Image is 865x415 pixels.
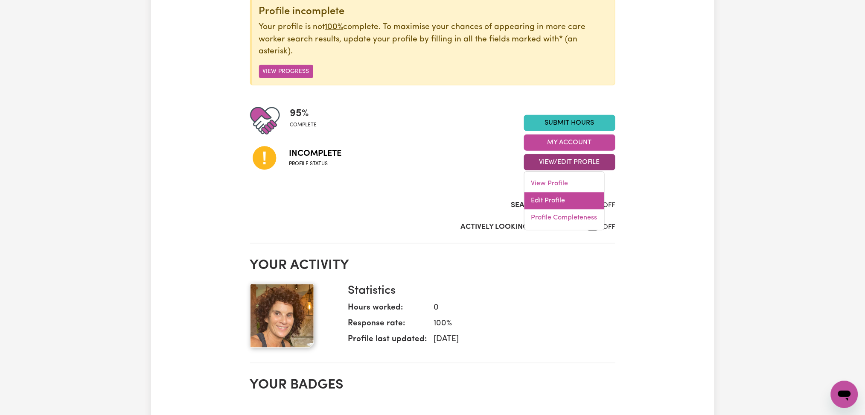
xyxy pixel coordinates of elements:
[524,193,604,210] a: Edit Profile
[290,106,317,121] span: 95 %
[290,121,317,129] span: complete
[524,115,615,131] a: Submit Hours
[348,333,427,349] dt: Profile last updated:
[259,65,313,78] button: View Progress
[603,202,615,209] span: OFF
[325,23,344,31] u: 100%
[524,172,605,231] div: View/Edit Profile
[511,200,576,211] label: Search Visibility
[290,106,324,136] div: Profile completeness: 95%
[250,284,314,348] img: Your profile picture
[348,318,427,333] dt: Response rate:
[427,302,609,314] dd: 0
[831,381,858,408] iframe: Button to launch messaging window
[250,377,615,393] h2: Your badges
[348,302,427,318] dt: Hours worked:
[427,333,609,346] dd: [DATE]
[524,154,615,170] button: View/Edit Profile
[259,6,608,18] div: Profile incomplete
[289,147,342,160] span: Incomplete
[461,222,576,233] label: Actively Looking for Clients
[289,160,342,168] span: Profile status
[250,257,615,274] h2: Your activity
[259,21,608,58] p: Your profile is not complete. To maximise your chances of appearing in more care worker search re...
[427,318,609,330] dd: 100 %
[524,210,604,227] a: Profile Completeness
[524,134,615,151] button: My Account
[603,224,615,231] span: OFF
[524,175,604,193] a: View Profile
[348,284,609,298] h3: Statistics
